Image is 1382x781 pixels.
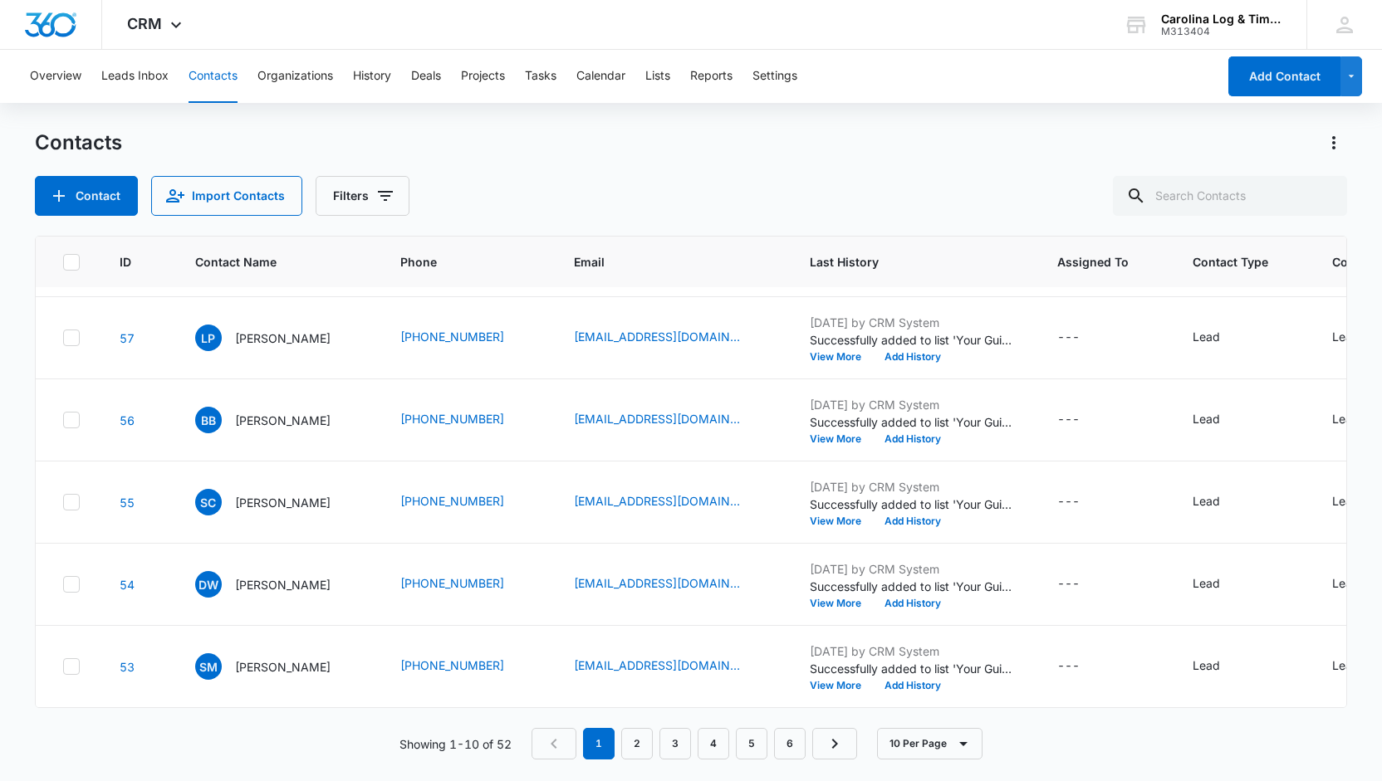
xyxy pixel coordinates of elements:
a: [EMAIL_ADDRESS][DOMAIN_NAME] [574,492,740,510]
p: [PERSON_NAME] [235,494,331,511]
span: SC [195,489,222,515]
div: Contact Type - Lead - Select to Edit Field [1193,410,1250,430]
div: Phone - (808) 278-2080 - Select to Edit Field [400,410,534,430]
div: Lead [1332,410,1360,427]
p: Showing 1-10 of 52 [399,735,512,753]
p: [PERSON_NAME] [235,412,331,429]
button: Filters [316,176,409,216]
div: Lead [1193,492,1220,510]
div: Phone - (630) 670-2720 - Select to Edit Field [400,328,534,348]
div: Email - drwuddley@gmail.com - Select to Edit Field [574,410,770,430]
button: View More [810,352,873,362]
a: Navigate to contact details page for Dianette Woods [120,578,135,592]
p: [PERSON_NAME] [235,329,331,347]
button: Contacts [189,50,238,103]
p: [PERSON_NAME] [235,576,331,593]
span: CRM [127,15,162,32]
div: Lead [1332,492,1360,510]
div: Contact Name - Dianette Woods - Select to Edit Field [195,571,360,598]
span: DW [195,571,222,598]
button: Overview [30,50,81,103]
div: Email - sussue10@aol.com - Select to Edit Field [574,492,770,512]
button: Organizations [257,50,333,103]
a: [EMAIL_ADDRESS][DOMAIN_NAME] [574,410,740,427]
div: Contact Name - Susie CRAIG - Select to Edit Field [195,489,360,515]
div: --- [1057,410,1080,430]
a: Navigate to contact details page for Susan Mignogna [120,660,135,674]
div: Phone - (813) 752-7456 - Select to Edit Field [400,492,534,512]
p: [PERSON_NAME] [235,658,331,676]
div: Phone - (773) 396-2073 - Select to Edit Field [400,657,534,676]
p: [DATE] by CRM System [810,560,1017,578]
button: View More [810,516,873,526]
p: [DATE] by CRM System [810,642,1017,660]
div: Contact Type - Lead - Select to Edit Field [1193,328,1250,348]
span: BB [195,407,222,433]
button: Add History [873,434,953,444]
div: Assigned To - - Select to Edit Field [1057,328,1110,348]
div: Email - lisa_parker30@yahoo.com - Select to Edit Field [574,328,770,348]
p: Successfully added to list 'Your Guide To Log Home Maintenance'. [810,331,1017,349]
div: account name [1161,12,1282,26]
div: account id [1161,26,1282,37]
div: Contact Type - Lead - Select to Edit Field [1193,657,1250,676]
button: Settings [752,50,797,103]
nav: Pagination [532,728,857,759]
span: Assigned To [1057,253,1129,271]
a: Page 2 [621,728,653,759]
div: Lead [1332,574,1360,592]
div: --- [1057,657,1080,676]
div: Lead [1193,574,1220,592]
a: [PHONE_NUMBER] [400,410,504,427]
button: Calendar [576,50,625,103]
button: Add History [873,516,953,526]
a: Page 5 [736,728,767,759]
a: [PHONE_NUMBER] [400,657,504,674]
div: Assigned To - - Select to Edit Field [1057,574,1110,594]
a: Navigate to contact details page for Brandi Bratsafolis [120,413,135,427]
button: Projects [461,50,505,103]
button: Add Contact [35,176,138,216]
a: Next Page [812,728,857,759]
button: Actions [1321,129,1347,156]
button: 10 Per Page [877,728,983,759]
p: [DATE] by CRM System [810,314,1017,331]
div: --- [1057,492,1080,512]
a: Page 6 [774,728,806,759]
div: Lead [1332,328,1360,345]
span: Last History [810,253,993,271]
button: Add History [873,598,953,608]
a: Navigate to contact details page for Susie CRAIG [120,495,135,510]
div: Phone - (662) 246-5519 - Select to Edit Field [400,574,534,594]
a: Navigate to contact details page for Lisa Parker [120,331,135,345]
button: View More [810,598,873,608]
p: [DATE] by CRM System [810,396,1017,413]
div: Lead [1193,328,1220,345]
p: Successfully added to list 'Your Guide To Log Home Maintenance'. [810,660,1017,677]
button: Add Contact [1228,56,1340,96]
button: Reports [690,50,733,103]
span: Email [574,253,746,271]
a: [EMAIL_ADDRESS][DOMAIN_NAME] [574,574,740,592]
div: Lead [1193,657,1220,674]
button: Import Contacts [151,176,302,216]
div: Email - suseqtee1@yahoo.com - Select to Edit Field [574,657,770,676]
p: Successfully added to list 'Your Guide To Log Home Maintenance'. [810,495,1017,513]
button: Leads Inbox [101,50,169,103]
em: 1 [583,728,615,759]
div: Contact Name - Lisa Parker - Select to Edit Field [195,325,360,351]
span: LP [195,325,222,351]
div: Assigned To - - Select to Edit Field [1057,657,1110,676]
div: Email - dianetteharris@google.com - Select to Edit Field [574,574,770,594]
div: Contact Type - Lead - Select to Edit Field [1193,574,1250,594]
a: Page 4 [698,728,729,759]
a: [PHONE_NUMBER] [400,492,504,510]
span: Contact Type [1193,253,1268,271]
a: [PHONE_NUMBER] [400,574,504,592]
div: Assigned To - - Select to Edit Field [1057,410,1110,430]
span: ID [120,253,131,271]
div: --- [1057,328,1080,348]
p: [DATE] by CRM System [810,478,1017,495]
div: Contact Name - Brandi Bratsafolis - Select to Edit Field [195,407,360,433]
h1: Contacts [35,130,122,155]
